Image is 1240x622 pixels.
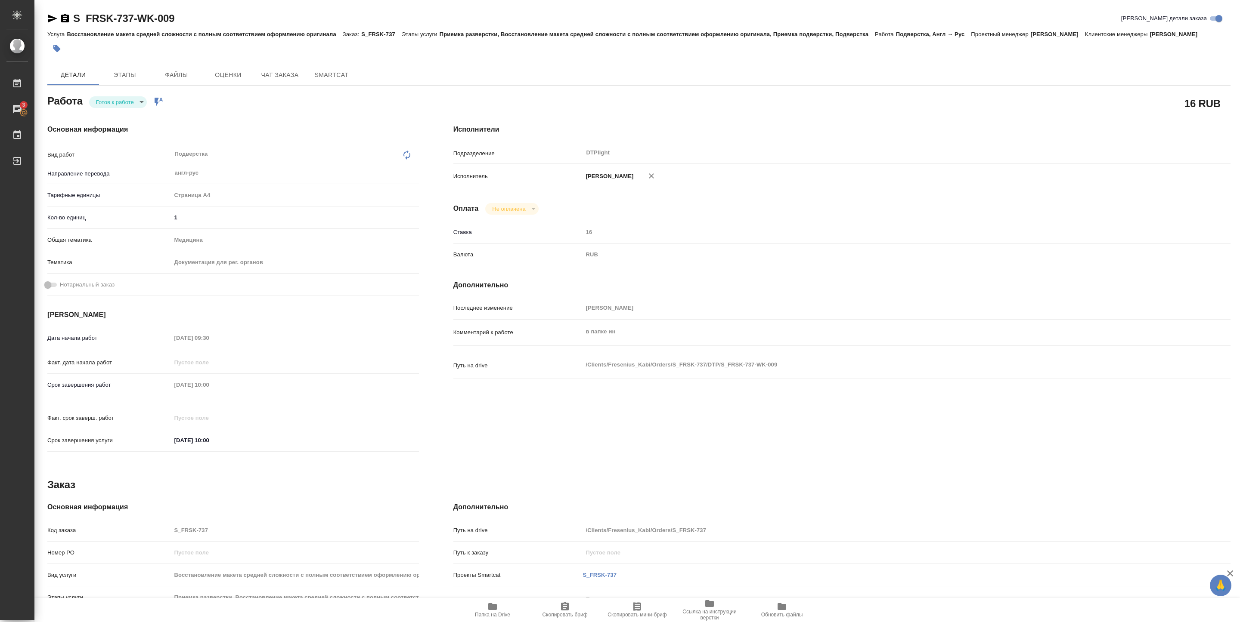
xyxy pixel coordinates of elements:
h4: [PERSON_NAME] [47,310,419,320]
button: 🙏 [1210,575,1231,596]
p: Путь на drive [453,526,583,535]
input: ✎ Введи что-нибудь [171,211,419,224]
input: Пустое поле [171,412,247,424]
textarea: /Clients/Fresenius_Kabi/Orders/S_FRSK-737/DTP/S_FRSK-737-WK-009 [583,357,1166,372]
h4: Дополнительно [453,280,1231,290]
p: Этапы услуги [402,31,440,37]
p: Номер РО [47,548,171,557]
p: Общая тематика [47,236,171,244]
span: Папка на Drive [475,612,510,618]
p: Услуга [47,31,67,37]
span: [PERSON_NAME] детали заказа [1121,14,1207,23]
span: Скопировать мини-бриф [608,612,666,618]
p: Срок завершения услуги [47,436,171,445]
p: Валюта [453,250,583,259]
p: Код заказа [47,526,171,535]
p: Последнее изменение [453,304,583,312]
p: Проекты Smartcat [453,571,583,579]
p: [PERSON_NAME] [1031,31,1085,37]
h4: Основная информация [47,124,419,135]
button: Скопировать ссылку [60,13,70,24]
h4: Исполнители [453,124,1231,135]
p: Исполнитель [453,172,583,181]
h2: 16 RUB [1184,96,1221,111]
div: Готов к работе [485,203,538,215]
span: 🙏 [1213,576,1228,594]
button: Скопировать мини-бриф [601,598,673,622]
input: Пустое поле [583,302,1166,314]
span: Файлы [156,70,197,80]
p: Работа [875,31,896,37]
button: Добавить тэг [47,39,66,58]
p: Путь к заказу [453,548,583,557]
button: Скопировать бриф [529,598,601,622]
p: Факт. срок заверш. работ [47,414,171,422]
p: Подверстка, Англ → Рус [896,31,971,37]
p: Проектный менеджер [971,31,1030,37]
p: Факт. дата начала работ [47,358,171,367]
div: Медицина [171,233,419,247]
a: S_FRSK-737 [583,572,617,578]
input: Пустое поле [583,226,1166,238]
span: Обновить файлы [761,612,803,618]
p: Транслитерация названий [453,596,583,605]
div: RUB [583,247,1166,262]
span: Оценки [208,70,249,80]
button: Удалить исполнителя [642,166,661,185]
span: Нотариальный заказ [60,280,115,289]
p: Этапы услуги [47,593,171,602]
input: Пустое поле [171,356,247,369]
button: Скопировать ссылку для ЯМессенджера [47,13,58,24]
p: Вид работ [47,151,171,159]
p: Путь на drive [453,361,583,370]
input: Пустое поле [171,332,247,344]
p: Направление перевода [47,169,171,178]
button: Не оплачена [490,205,528,212]
p: Клиентские менеджеры [1085,31,1150,37]
input: Пустое поле [583,546,1166,559]
p: Восстановление макета средней сложности с полным соответствием оформлению оригинала [67,31,342,37]
span: 3 [17,101,30,109]
input: Пустое поле [171,591,419,604]
p: Дата начала работ [47,334,171,342]
input: Пустое поле [171,379,247,391]
p: Тарифные единицы [47,191,171,200]
a: S_FRSK-737-WK-009 [73,12,174,24]
button: Готов к работе [93,99,136,106]
p: Заказ: [343,31,361,37]
h4: Оплата [453,203,479,214]
div: Готов к работе [89,96,147,108]
a: 3 [2,99,32,120]
input: Пустое поле [171,546,419,559]
p: Приемка разверстки, Восстановление макета средней сложности с полным соответствием оформлению ори... [440,31,875,37]
span: Этапы [104,70,146,80]
h2: Заказ [47,478,75,492]
span: Детали [53,70,94,80]
div: Страница А4 [171,188,419,203]
h4: Дополнительно [453,502,1231,512]
input: ✎ Введи что-нибудь [171,434,247,446]
span: Скопировать бриф [542,612,587,618]
span: Ссылка на инструкции верстки [679,609,741,621]
p: Кол-во единиц [47,213,171,222]
p: Подразделение [453,149,583,158]
input: Пустое поле [171,569,419,581]
h2: Работа [47,92,83,108]
input: Пустое поле [583,524,1166,536]
p: S_FRSK-737 [361,31,402,37]
p: Срок завершения работ [47,381,171,389]
p: Комментарий к работе [453,328,583,337]
p: Ставка [453,228,583,237]
p: [PERSON_NAME] [583,172,634,181]
button: Папка на Drive [456,598,529,622]
p: Тематика [47,258,171,267]
input: Пустое поле [171,524,419,536]
span: SmartCat [311,70,352,80]
button: Ссылка на инструкции верстки [673,598,746,622]
div: Документация для рег. органов [171,255,419,270]
button: Обновить файлы [746,598,818,622]
p: Вид услуги [47,571,171,579]
span: Чат заказа [259,70,301,80]
p: [PERSON_NAME] [1150,31,1204,37]
h4: Основная информация [47,502,419,512]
